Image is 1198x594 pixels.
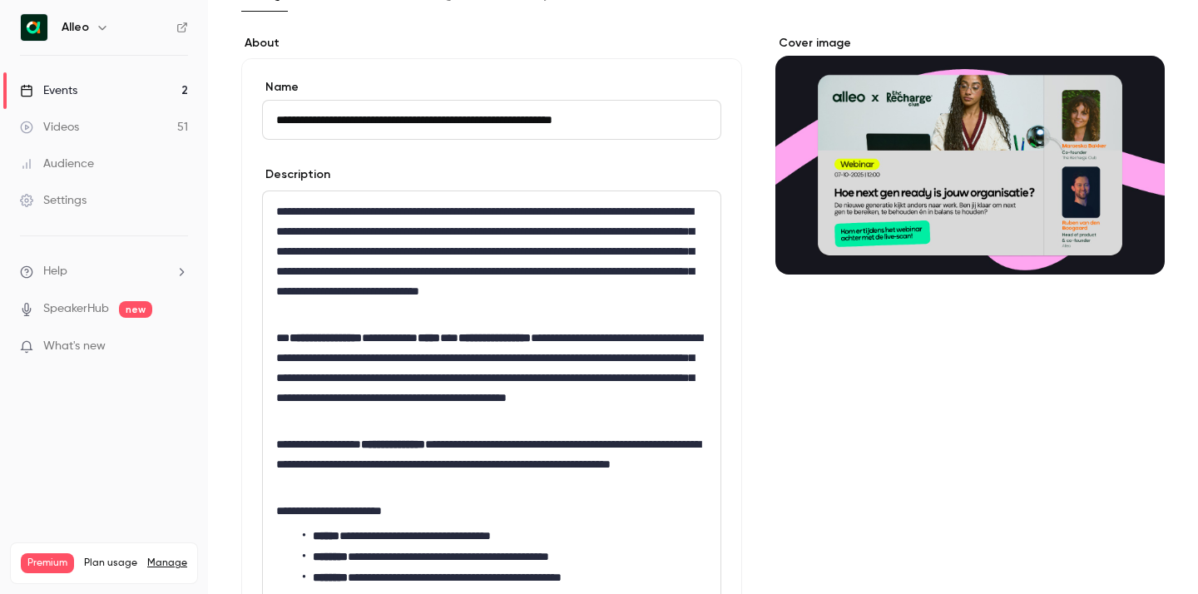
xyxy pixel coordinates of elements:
[43,300,109,318] a: SpeakerHub
[43,263,67,280] span: Help
[775,35,1165,52] label: Cover image
[20,192,87,209] div: Settings
[20,82,77,99] div: Events
[20,119,79,136] div: Videos
[775,35,1165,275] section: Cover image
[21,14,47,41] img: Alleo
[241,35,742,52] label: About
[168,339,188,354] iframe: Noticeable Trigger
[43,338,106,355] span: What's new
[62,19,89,36] h6: Alleo
[20,263,188,280] li: help-dropdown-opener
[262,166,330,183] label: Description
[119,301,152,318] span: new
[262,79,721,96] label: Name
[21,553,74,573] span: Premium
[20,156,94,172] div: Audience
[147,557,187,570] a: Manage
[84,557,137,570] span: Plan usage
